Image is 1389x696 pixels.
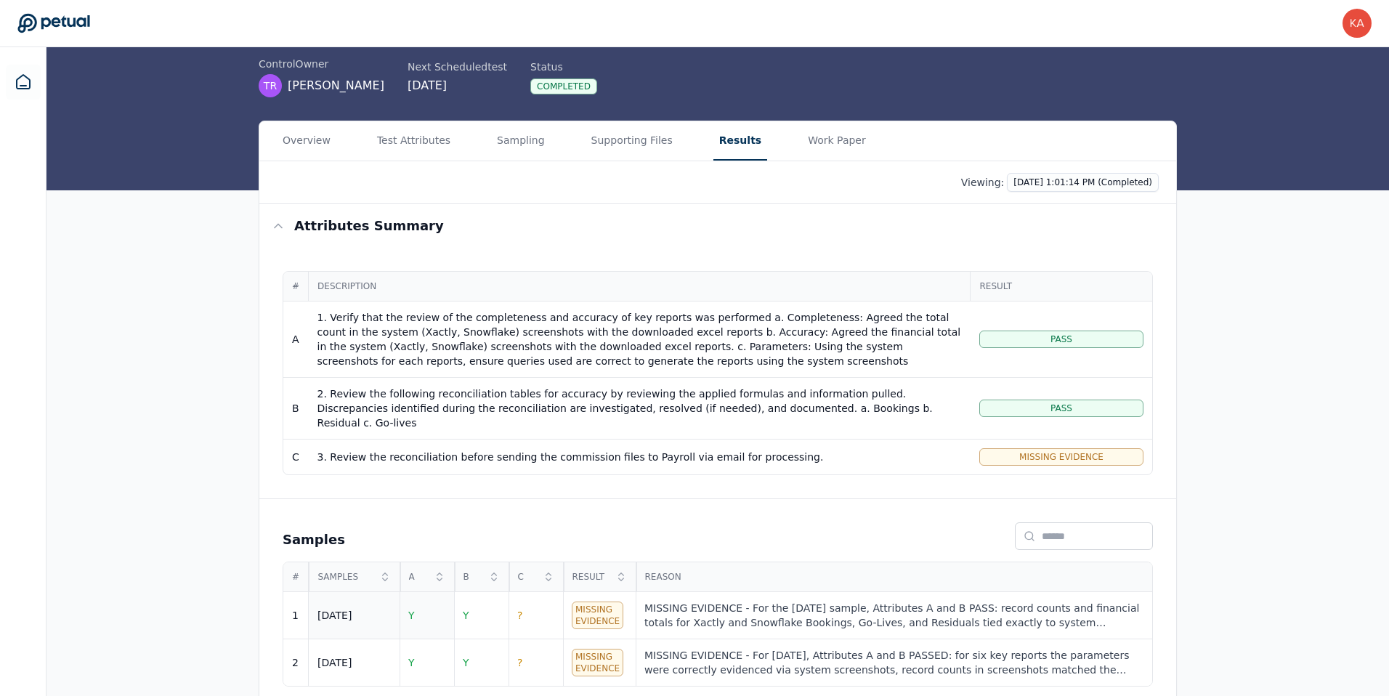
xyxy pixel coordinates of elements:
button: Results [713,121,767,161]
span: Result [572,571,611,583]
span: Reason [645,571,1144,583]
span: Missing Evidence [1019,451,1103,463]
span: Samples [318,571,375,583]
button: Work Paper [802,121,872,161]
span: B [463,571,484,583]
div: control Owner [259,57,384,71]
td: 2 [283,639,309,687]
span: Description [317,280,961,292]
div: MISSING EVIDENCE - For [DATE], Attributes A and B PASSED: for six key reports the parameters were... [644,648,1143,677]
span: ? [517,657,522,668]
a: Go to Dashboard [17,13,90,33]
a: Dashboard [6,65,41,100]
div: MISSING EVIDENCE - For the [DATE] sample, Attributes A and B PASS: record counts and financial to... [644,601,1143,630]
button: Overview [277,121,336,161]
span: Y [463,610,469,621]
td: 1 [283,592,309,639]
td: A [283,302,309,378]
button: Test Attributes [371,121,456,161]
span: ? [517,610,522,621]
span: Result [979,280,1143,292]
span: Y [408,610,415,621]
span: # [292,280,299,292]
div: 3. Review the reconciliation before sending the commission files to Payroll via email for process... [317,450,962,464]
button: [DATE] 1:01:14 PM (Completed) [1007,173,1159,192]
div: 1. Verify that the review of the completeness and accuracy of key reports was performed a. Comple... [317,310,962,368]
div: Missing Evidence [572,649,623,676]
div: [DATE] [317,655,352,670]
p: Viewing: [961,175,1005,190]
span: Y [463,657,469,668]
td: C [283,440,309,475]
span: TR [264,78,277,93]
div: Status [530,60,597,74]
div: [DATE] [408,77,507,94]
span: C [518,571,538,583]
div: Completed [530,78,597,94]
div: Missing Evidence [572,602,623,629]
span: Pass [1050,333,1072,345]
button: Attributes summary [259,204,1176,248]
div: [DATE] [317,608,352,623]
button: Supporting Files [586,121,679,161]
div: Next Scheduled test [408,60,507,74]
td: B [283,378,309,440]
img: karen.yeung@toasttab.com [1343,9,1372,38]
span: [PERSON_NAME] [288,77,384,94]
span: # [292,571,300,583]
h3: Attributes summary [294,216,444,236]
button: Sampling [491,121,551,161]
h2: Samples [283,530,345,550]
div: 2. Review the following reconciliation tables for accuracy by reviewing the applied formulas and ... [317,387,962,430]
span: Pass [1050,402,1072,414]
span: A [409,571,429,583]
span: Y [408,657,415,668]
